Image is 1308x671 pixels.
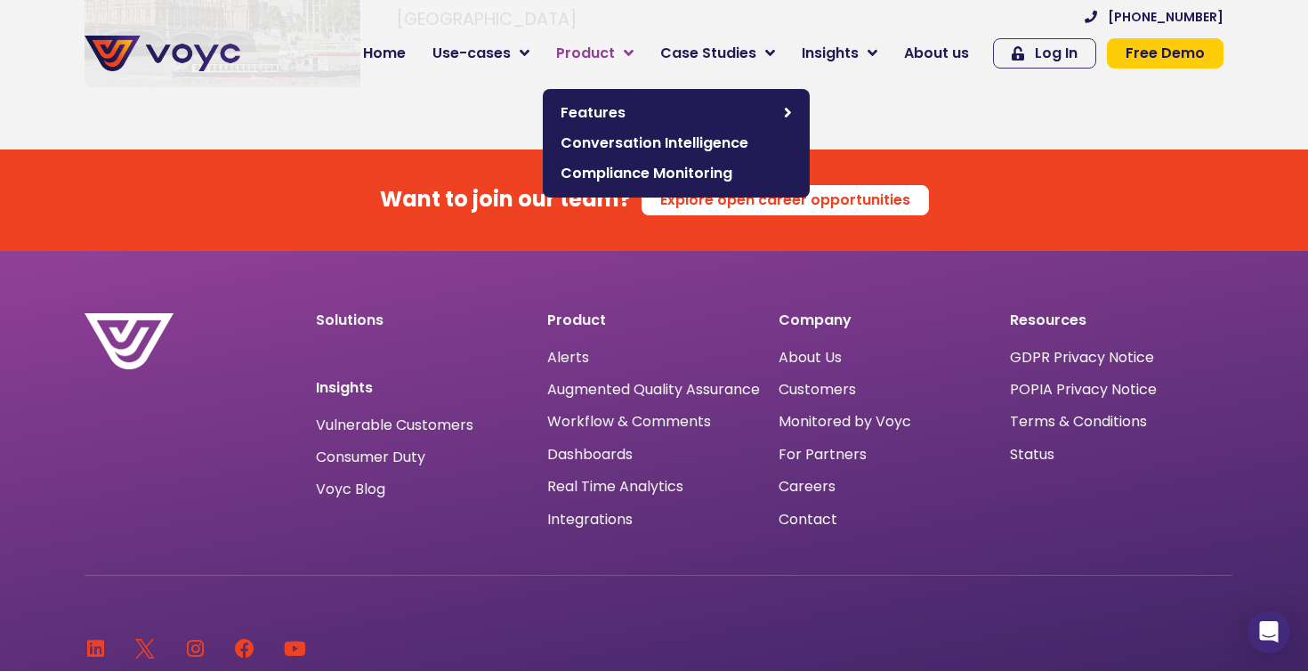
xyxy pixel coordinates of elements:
a: Insights [788,36,891,71]
a: Log In [993,38,1096,69]
a: Compliance Monitoring [552,158,801,189]
span: [PHONE_NUMBER] [1108,11,1223,23]
span: Conversation Intelligence [561,133,792,154]
div: Open Intercom Messenger [1247,610,1290,653]
a: Features [552,98,801,128]
a: Explore open career opportunities [642,185,929,215]
a: Vulnerable Customers [316,418,473,433]
p: Company [779,313,992,327]
a: Solutions [316,310,384,330]
p: Resources [1010,313,1223,327]
h4: Want to join our team? [380,187,631,213]
img: voyc-full-logo [85,36,240,71]
a: Augmented Quality Assurance [547,381,760,398]
a: Conversation Intelligence [552,128,801,158]
span: Product [556,43,615,64]
span: Insights [802,43,859,64]
p: Insights [316,381,529,395]
span: Explore open career opportunities [660,193,910,207]
span: Log In [1035,46,1078,61]
a: Case Studies [647,36,788,71]
a: Product [543,36,647,71]
a: Home [350,36,419,71]
span: Home [363,43,406,64]
a: [PHONE_NUMBER] [1085,11,1223,23]
p: Product [547,313,761,327]
a: Consumer Duty [316,450,425,465]
a: Use-cases [419,36,543,71]
span: Features [561,102,775,124]
span: Use-cases [432,43,511,64]
span: Compliance Monitoring [561,163,792,184]
span: Case Studies [660,43,756,64]
a: About us [891,36,982,71]
span: About us [904,43,969,64]
a: Free Demo [1107,38,1223,69]
span: Free Demo [1126,46,1205,61]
